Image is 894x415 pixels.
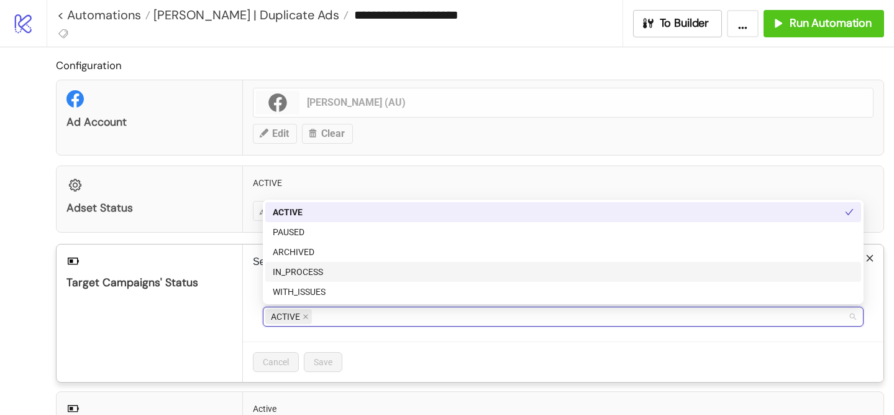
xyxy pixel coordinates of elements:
[273,285,854,299] div: WITH_ISSUES
[150,7,339,23] span: [PERSON_NAME] | Duplicate Ads
[865,254,874,263] span: close
[150,9,349,21] a: [PERSON_NAME] | Duplicate Ads
[845,208,854,217] span: check
[303,314,309,320] span: close
[265,262,861,282] div: IN_PROCESS
[271,310,300,324] span: ACTIVE
[273,225,854,239] div: PAUSED
[273,265,854,279] div: IN_PROCESS
[633,10,723,37] button: To Builder
[265,202,861,222] div: ACTIVE
[265,282,861,302] div: WITH_ISSUES
[57,9,150,21] a: < Automations
[273,245,854,259] div: ARCHIVED
[265,242,861,262] div: ARCHIVED
[764,10,884,37] button: Run Automation
[265,222,861,242] div: PAUSED
[273,205,845,219] div: ACTIVE
[56,57,884,73] h2: Configuration
[304,352,342,372] button: Save
[314,309,317,324] input: Select strings from list
[253,352,299,372] button: Cancel
[727,10,759,37] button: ...
[253,254,873,269] p: Set a filter for the effective status of the campaigns. Only campaigns with the selected status w...
[660,16,709,30] span: To Builder
[265,309,312,324] span: ACTIVE
[790,16,872,30] span: Run Automation
[66,276,232,290] div: Target Campaigns' Status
